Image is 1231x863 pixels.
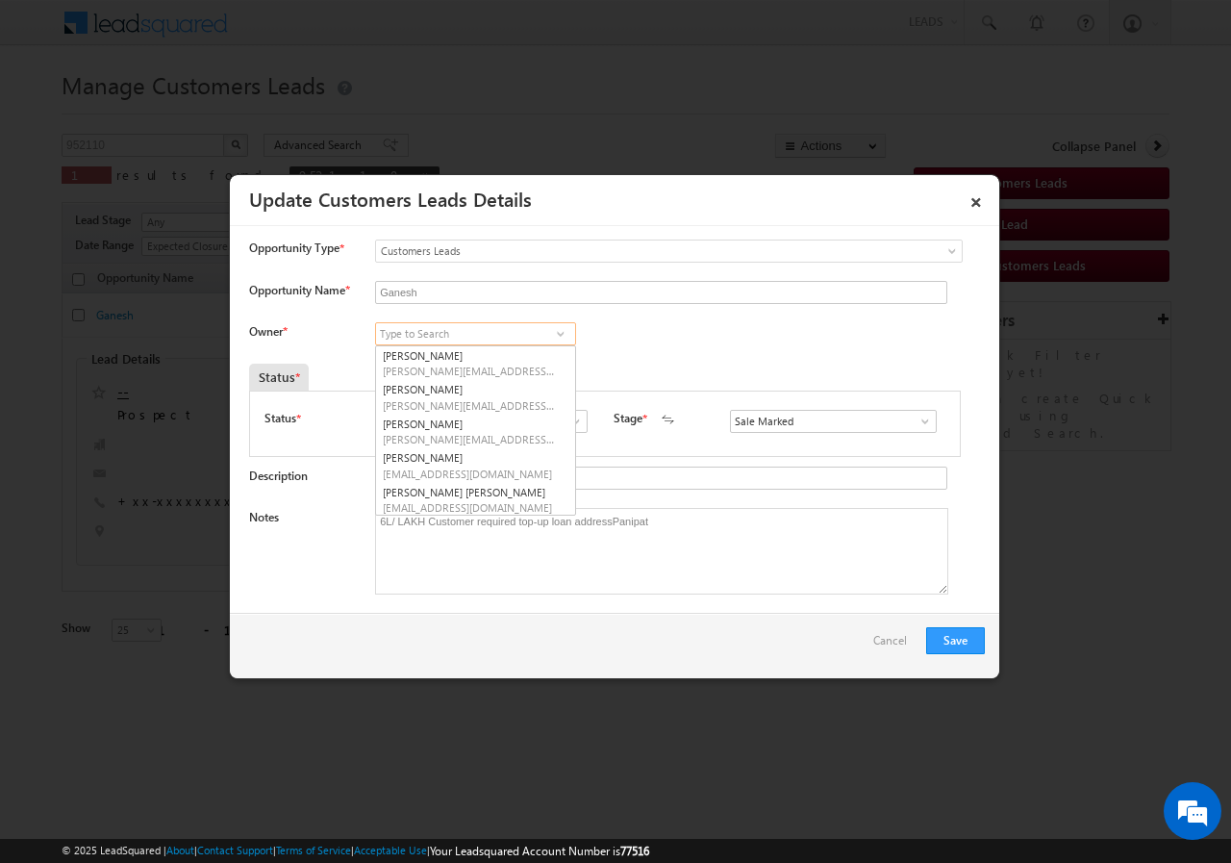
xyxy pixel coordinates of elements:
a: × [960,182,992,216]
a: Show All Items [559,412,583,431]
span: Opportunity Type [249,240,339,257]
span: [EMAIL_ADDRESS][DOMAIN_NAME] [383,467,556,481]
span: [EMAIL_ADDRESS][DOMAIN_NAME] [383,500,556,515]
input: Type to Search [730,410,937,433]
a: About [166,844,194,856]
a: Contact Support [197,844,273,856]
a: [PERSON_NAME] [376,380,575,415]
a: Customers Leads [375,240,963,263]
div: Minimize live chat window [315,10,362,56]
label: Opportunity Name [249,283,349,297]
span: Customers Leads [376,242,884,260]
label: Description [249,469,308,483]
a: Terms of Service [276,844,351,856]
a: Update Customers Leads Details [249,185,532,212]
span: [PERSON_NAME][EMAIL_ADDRESS][PERSON_NAME][DOMAIN_NAME] [383,398,556,413]
a: [PERSON_NAME] [376,415,575,449]
em: Start Chat [262,593,349,619]
a: Show All Items [908,412,932,431]
span: [PERSON_NAME][EMAIL_ADDRESS][PERSON_NAME][DOMAIN_NAME] [383,364,556,378]
a: Acceptable Use [354,844,427,856]
a: [PERSON_NAME] [PERSON_NAME] [376,483,575,518]
label: Stage [614,410,642,427]
span: Your Leadsquared Account Number is [430,844,649,858]
a: Show All Items [548,324,572,343]
span: © 2025 LeadSquared | | | | | [62,842,649,860]
input: Type to Search [375,322,576,345]
div: Status [249,364,309,391]
a: [PERSON_NAME] [376,448,575,483]
button: Save [926,627,985,654]
a: Cancel [873,627,917,664]
label: Status [264,410,296,427]
textarea: Type your message and hit 'Enter' [25,178,351,576]
span: 77516 [620,844,649,858]
span: [PERSON_NAME][EMAIL_ADDRESS][DOMAIN_NAME] [383,432,556,446]
label: Notes [249,510,279,524]
a: [PERSON_NAME] [376,346,575,381]
label: Owner [249,324,287,339]
img: d_60004797649_company_0_60004797649 [33,101,81,126]
div: Chat with us now [100,101,323,126]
